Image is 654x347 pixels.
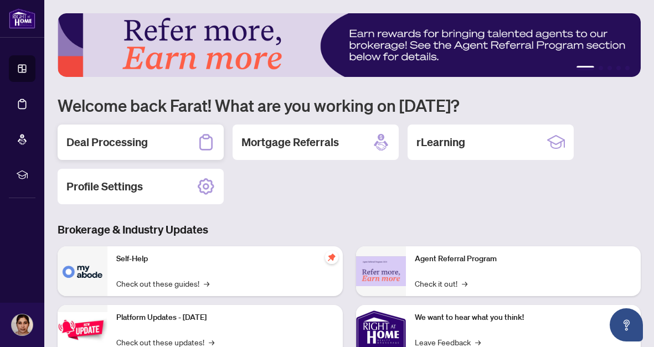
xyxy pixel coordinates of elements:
img: Agent Referral Program [356,256,406,287]
p: Agent Referral Program [415,253,632,265]
img: Self-Help [58,246,107,296]
h2: Deal Processing [66,134,148,150]
span: pushpin [325,251,338,264]
span: → [462,277,467,289]
h3: Brokerage & Industry Updates [58,222,641,237]
button: 5 [625,66,630,70]
img: Profile Icon [12,314,33,335]
p: We want to hear what you think! [415,312,632,324]
button: Open asap [610,308,643,341]
img: logo [9,8,35,29]
img: Platform Updates - July 21, 2025 [58,312,107,347]
h2: Profile Settings [66,179,143,194]
h1: Welcome back Farat! What are you working on [DATE]? [58,95,641,116]
img: Slide 0 [58,13,641,77]
p: Self-Help [116,253,334,265]
p: Platform Updates - [DATE] [116,312,334,324]
a: Check out these guides!→ [116,277,209,289]
button: 3 [607,66,612,70]
button: 1 [576,66,594,70]
a: Check it out!→ [415,277,467,289]
h2: Mortgage Referrals [241,134,339,150]
button: 4 [616,66,621,70]
span: → [204,277,209,289]
button: 2 [599,66,603,70]
h2: rLearning [416,134,465,150]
